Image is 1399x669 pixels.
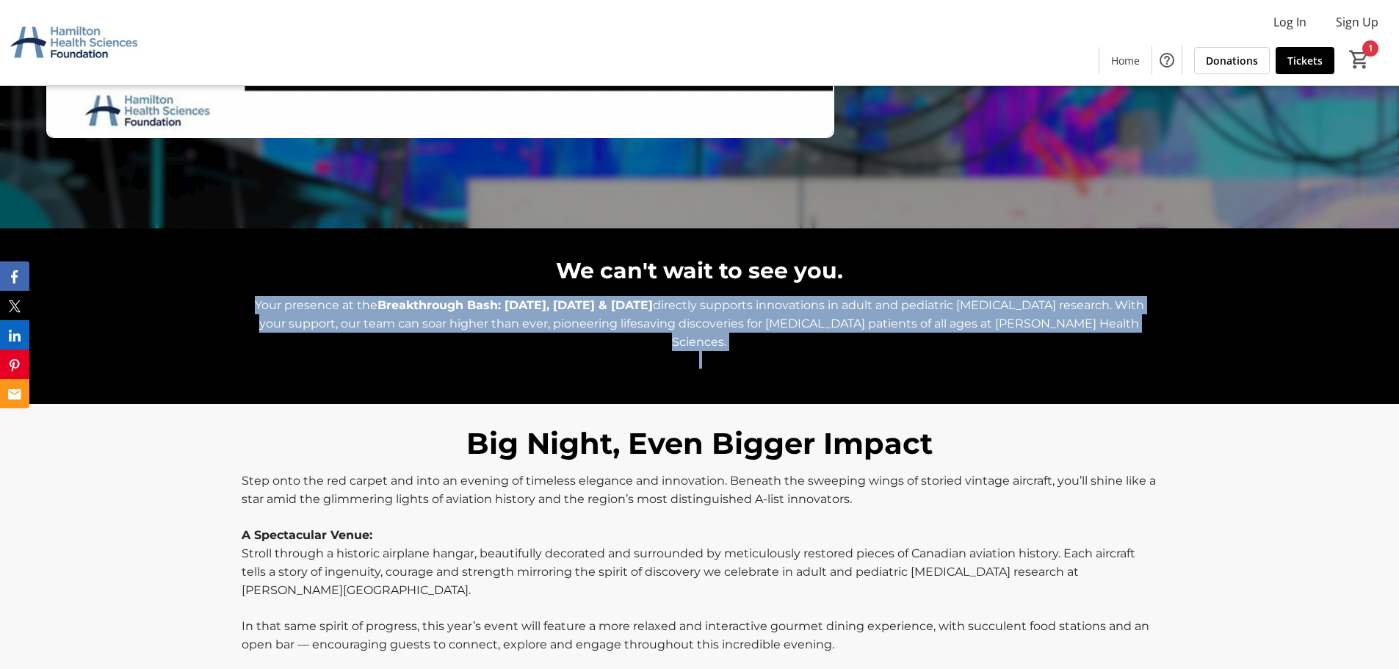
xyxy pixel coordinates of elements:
img: Hamilton Health Sciences Foundation's Logo [9,6,140,79]
button: Sign Up [1324,10,1390,34]
button: Help [1152,46,1182,75]
span: Big Night, Even Bigger Impact [466,425,933,461]
span: In that same spirit of progress, this year’s event will feature a more relaxed and interactive go... [242,619,1149,651]
strong: A Spectacular Venue: [242,528,372,542]
span: Sign Up [1336,13,1378,31]
span: directly supports innovations in adult and pediatric [MEDICAL_DATA] research. With your support, ... [259,298,1144,349]
span: Step onto the red carpet and into an evening of timeless elegance and innovation. Beneath the swe... [242,474,1156,506]
a: Tickets [1276,47,1334,74]
span: Tickets [1287,53,1323,68]
strong: Breakthrough Bash: [DATE], [DATE] & [DATE] [377,298,653,312]
span: Log In [1273,13,1306,31]
button: Cart [1346,46,1373,73]
span: Donations [1206,53,1258,68]
span: Your presence at the [255,298,377,312]
span: We can't wait to see you. [556,257,843,284]
button: Log In [1262,10,1318,34]
a: Donations [1194,47,1270,74]
span: Home [1111,53,1140,68]
a: Home [1099,47,1152,74]
span: Stroll through a historic airplane hangar, beautifully decorated and surrounded by meticulously r... [242,546,1135,597]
